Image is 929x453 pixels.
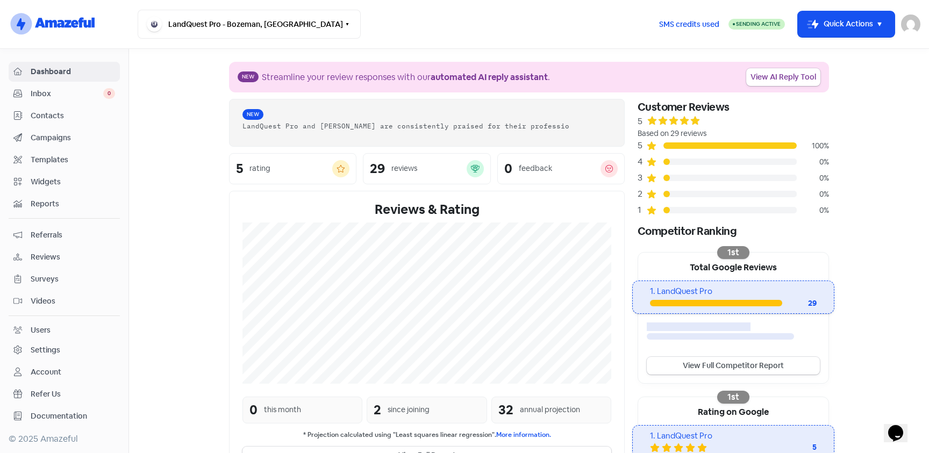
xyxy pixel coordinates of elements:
[774,442,817,453] div: 5
[9,150,120,170] a: Templates
[238,71,259,82] span: New
[242,121,611,131] div: LandQuest Pro and [PERSON_NAME] are consistently praised for their professio
[797,205,829,216] div: 0%
[262,71,550,84] div: Streamline your review responses with our .
[31,132,115,143] span: Campaigns
[138,10,361,39] button: LandQuest Pro - Bozeman, [GEOGRAPHIC_DATA]
[638,204,646,217] div: 1
[797,172,829,184] div: 0%
[9,406,120,426] a: Documentation
[638,139,646,152] div: 5
[249,400,258,420] div: 0
[31,325,51,336] div: Users
[9,269,120,289] a: Surveys
[363,153,490,184] a: 29reviews
[370,162,385,175] div: 29
[650,430,816,442] div: 1. LandQuest Pro
[249,163,270,174] div: rating
[9,433,120,445] div: © 2025 Amazeful
[31,110,115,121] span: Contacts
[504,162,512,175] div: 0
[9,225,120,245] a: Referrals
[638,223,829,239] div: Competitor Ranking
[9,320,120,340] a: Users
[374,400,381,420] div: 2
[391,163,417,174] div: reviews
[9,106,120,126] a: Contacts
[736,20,781,27] span: Sending Active
[9,62,120,82] a: Dashboard
[798,11,895,37] button: Quick Actions
[746,68,820,86] a: View AI Reply Tool
[519,163,552,174] div: feedback
[264,404,301,415] div: this month
[31,88,103,99] span: Inbox
[638,99,829,115] div: Customer Reviews
[31,154,115,166] span: Templates
[9,128,120,148] a: Campaigns
[797,140,829,152] div: 100%
[797,189,829,200] div: 0%
[9,291,120,311] a: Videos
[650,18,728,29] a: SMS credits used
[31,366,61,378] div: Account
[9,84,120,104] a: Inbox 0
[9,340,120,360] a: Settings
[31,251,115,263] span: Reviews
[31,198,115,210] span: Reports
[884,410,918,442] iframe: chat widget
[498,400,513,420] div: 32
[638,397,828,425] div: Rating on Google
[31,389,115,400] span: Refer Us
[497,153,625,184] a: 0feedback
[242,430,611,440] small: * Projection calculated using "Least squares linear regression".
[638,253,828,281] div: Total Google Reviews
[31,229,115,241] span: Referrals
[9,247,120,267] a: Reviews
[496,430,551,439] a: More information.
[647,357,820,375] a: View Full Competitor Report
[236,162,243,175] div: 5
[9,172,120,192] a: Widgets
[650,285,816,298] div: 1. LandQuest Pro
[728,18,785,31] a: Sending Active
[638,155,646,168] div: 4
[520,404,580,415] div: annual projection
[9,384,120,404] a: Refer Us
[31,411,115,422] span: Documentation
[782,298,817,309] div: 29
[229,153,356,184] a: 5rating
[388,404,430,415] div: since joining
[31,176,115,188] span: Widgets
[31,66,115,77] span: Dashboard
[659,19,719,30] span: SMS credits used
[717,246,749,259] div: 1st
[31,296,115,307] span: Videos
[901,15,920,34] img: User
[638,171,646,184] div: 3
[797,156,829,168] div: 0%
[103,88,115,99] span: 0
[717,391,749,404] div: 1st
[638,188,646,200] div: 2
[31,344,60,356] div: Settings
[431,71,548,83] b: automated AI reply assistant
[242,109,263,120] span: New
[31,274,115,285] span: Surveys
[638,128,829,139] div: Based on 29 reviews
[9,362,120,382] a: Account
[9,194,120,214] a: Reports
[638,115,642,128] div: 5
[242,200,611,219] div: Reviews & Rating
